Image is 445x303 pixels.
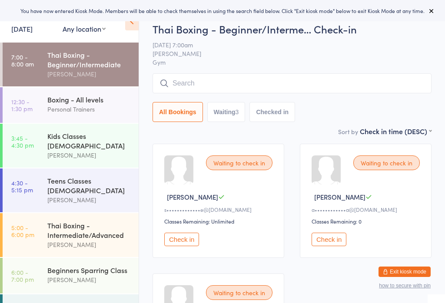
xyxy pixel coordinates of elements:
div: s•••••••••••••e@[DOMAIN_NAME] [164,206,275,213]
div: Thai Boxing - Intermediate/Advanced [47,221,131,240]
span: [PERSON_NAME] [314,192,365,201]
div: Beginners Sparring Class [47,265,131,275]
div: Check in time (DESC) [360,126,432,136]
time: 6:00 - 7:00 pm [11,269,34,283]
div: [PERSON_NAME] [47,195,131,205]
button: how to secure with pin [379,283,431,289]
a: 7:00 -8:00 amThai Boxing - Beginner/Intermediate[PERSON_NAME] [3,43,139,86]
div: Waiting to check in [353,155,420,170]
div: Any location [63,24,106,33]
button: Check in [312,233,346,246]
h2: Thai Boxing - Beginner/Interme… Check-in [153,22,432,36]
time: 5:00 - 6:00 pm [11,224,34,238]
button: Exit kiosk mode [379,267,431,277]
button: Checked in [249,102,295,122]
div: a••••••••••••a@[DOMAIN_NAME] [312,206,422,213]
div: Classes Remaining: 0 [312,217,422,225]
div: Teens Classes [DEMOGRAPHIC_DATA] [47,176,131,195]
div: Kids Classes [DEMOGRAPHIC_DATA] [47,131,131,150]
span: [PERSON_NAME] [167,192,218,201]
div: Personal Trainers [47,104,131,114]
div: [PERSON_NAME] [47,275,131,285]
label: Sort by [338,127,358,136]
div: [PERSON_NAME] [47,69,131,79]
div: [PERSON_NAME] [47,150,131,160]
a: 4:30 -5:15 pmTeens Classes [DEMOGRAPHIC_DATA][PERSON_NAME] [3,168,139,212]
time: 3:45 - 4:30 pm [11,135,34,148]
span: Gym [153,58,432,66]
input: Search [153,73,432,93]
a: 6:00 -7:00 pmBeginners Sparring Class[PERSON_NAME] [3,258,139,293]
div: Classes Remaining: Unlimited [164,217,275,225]
a: 3:45 -4:30 pmKids Classes [DEMOGRAPHIC_DATA][PERSON_NAME] [3,124,139,168]
div: Thai Boxing - Beginner/Intermediate [47,50,131,69]
div: Boxing - All levels [47,95,131,104]
button: Check in [164,233,199,246]
a: [DATE] [11,24,33,33]
span: [PERSON_NAME] [153,49,418,58]
time: 4:30 - 5:15 pm [11,179,33,193]
div: You have now entered Kiosk Mode. Members will be able to check themselves in using the search fie... [14,7,431,14]
button: All Bookings [153,102,203,122]
div: [PERSON_NAME] [47,240,131,250]
time: 12:30 - 1:30 pm [11,98,33,112]
a: 12:30 -1:30 pmBoxing - All levelsPersonal Trainers [3,87,139,123]
span: [DATE] 7:00am [153,40,418,49]
div: Waiting to check in [206,155,272,170]
button: Waiting3 [207,102,246,122]
a: 5:00 -6:00 pmThai Boxing - Intermediate/Advanced[PERSON_NAME] [3,213,139,257]
div: 3 [236,109,239,115]
div: Waiting to check in [206,285,272,300]
time: 7:00 - 8:00 am [11,53,34,67]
